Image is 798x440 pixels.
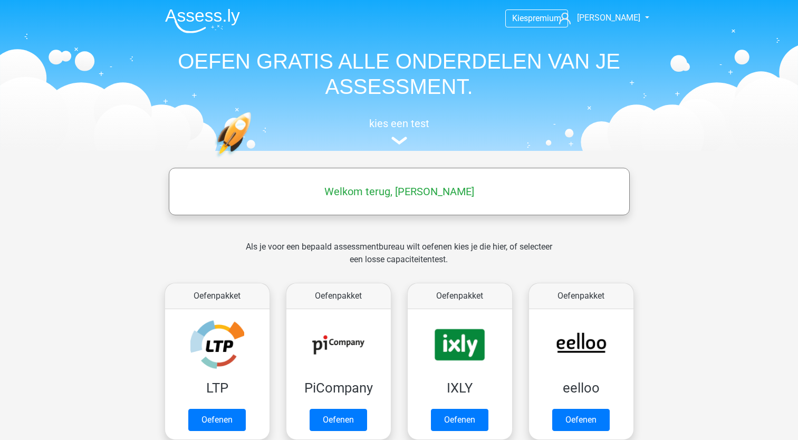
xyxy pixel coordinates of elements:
[552,409,610,431] a: Oefenen
[528,13,561,23] span: premium
[215,112,292,207] img: oefenen
[431,409,488,431] a: Oefenen
[512,13,528,23] span: Kies
[174,185,624,198] h5: Welkom terug, [PERSON_NAME]
[391,137,407,145] img: assessment
[165,8,240,33] img: Assessly
[310,409,367,431] a: Oefenen
[157,117,642,130] h5: kies een test
[188,409,246,431] a: Oefenen
[157,117,642,145] a: kies een test
[237,241,561,279] div: Als je voor een bepaald assessmentbureau wilt oefenen kies je die hier, of selecteer een losse ca...
[555,12,641,24] a: [PERSON_NAME]
[157,49,642,99] h1: OEFEN GRATIS ALLE ONDERDELEN VAN JE ASSESSMENT.
[506,11,568,25] a: Kiespremium
[577,13,640,23] span: [PERSON_NAME]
